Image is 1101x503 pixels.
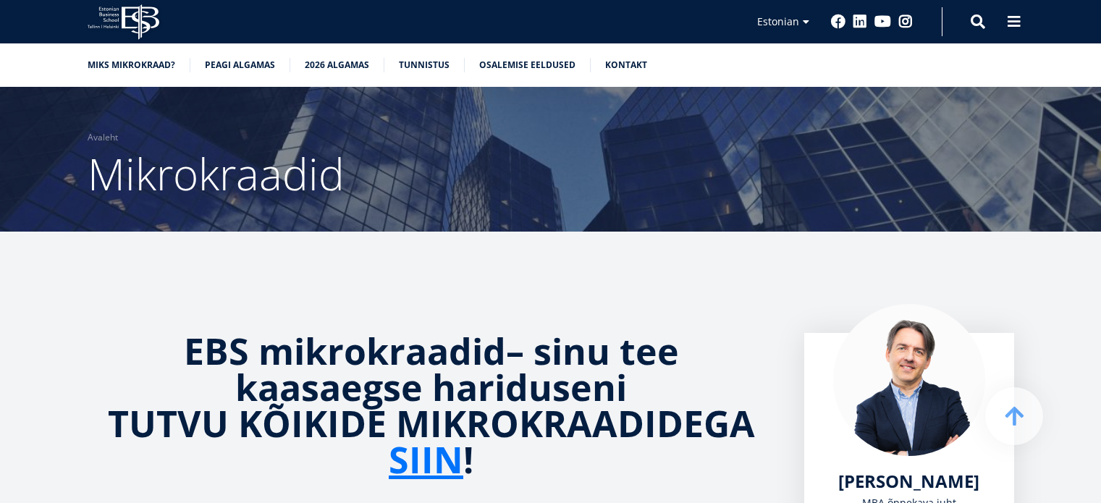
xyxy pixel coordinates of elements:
[389,441,463,478] a: SIIN
[88,58,175,72] a: Miks mikrokraad?
[88,144,345,203] span: Mikrokraadid
[506,326,524,376] strong: –
[88,130,118,145] a: Avaleht
[479,58,575,72] a: Osalemise eeldused
[838,469,979,493] span: [PERSON_NAME]
[108,326,755,484] strong: sinu tee kaasaegse hariduseni TUTVU KÕIKIDE MIKROKRAADIDEGA !
[874,14,891,29] a: Youtube
[305,58,369,72] a: 2026 algamas
[399,58,450,72] a: Tunnistus
[833,304,985,456] img: Marko Rillo
[838,470,979,492] a: [PERSON_NAME]
[605,58,647,72] a: Kontakt
[853,14,867,29] a: Linkedin
[205,58,275,72] a: Peagi algamas
[831,14,845,29] a: Facebook
[898,14,913,29] a: Instagram
[184,326,506,376] strong: EBS mikrokraadid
